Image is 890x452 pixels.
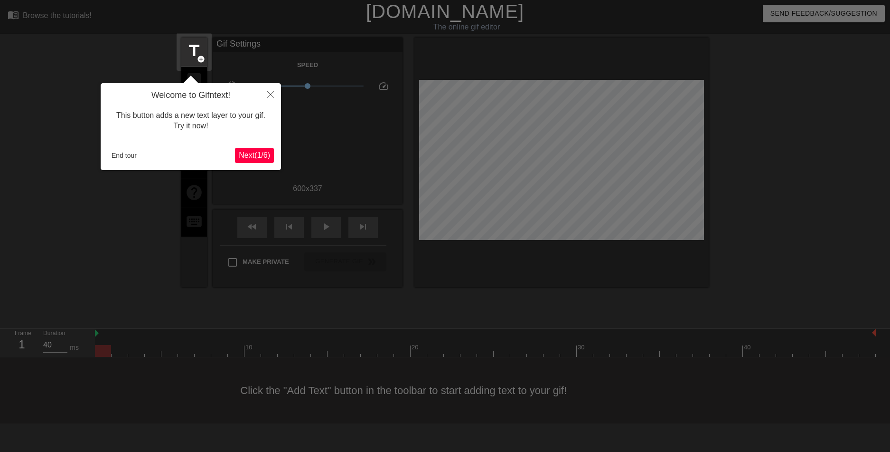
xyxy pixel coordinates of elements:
[239,151,270,159] span: Next ( 1 / 6 )
[260,83,281,105] button: Close
[108,90,274,101] h4: Welcome to Gifntext!
[108,101,274,141] div: This button adds a new text layer to your gif. Try it now!
[235,148,274,163] button: Next
[108,148,141,163] button: End tour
